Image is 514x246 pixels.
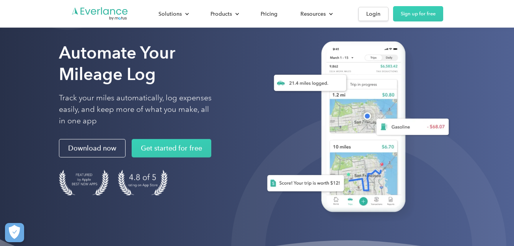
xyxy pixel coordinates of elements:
[253,7,285,21] a: Pricing
[59,139,126,157] a: Download now
[132,139,211,157] a: Get started for free
[158,9,182,19] div: Solutions
[59,43,175,84] strong: Automate Your Mileage Log
[358,7,388,21] a: Login
[255,34,455,224] img: Everlance, mileage tracker app, expense tracking app
[71,7,129,21] a: Go to homepage
[59,92,212,127] p: Track your miles automatically, log expenses easily, and keep more of what you make, all in one app
[151,7,195,21] div: Solutions
[300,9,326,19] div: Resources
[210,9,232,19] div: Products
[293,7,339,21] div: Resources
[5,223,24,242] button: Cookies Settings
[393,6,443,21] a: Sign up for free
[261,9,277,19] div: Pricing
[118,170,168,195] img: 4.9 out of 5 stars on the app store
[203,7,245,21] div: Products
[59,170,109,195] img: Badge for Featured by Apple Best New Apps
[366,9,380,19] div: Login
